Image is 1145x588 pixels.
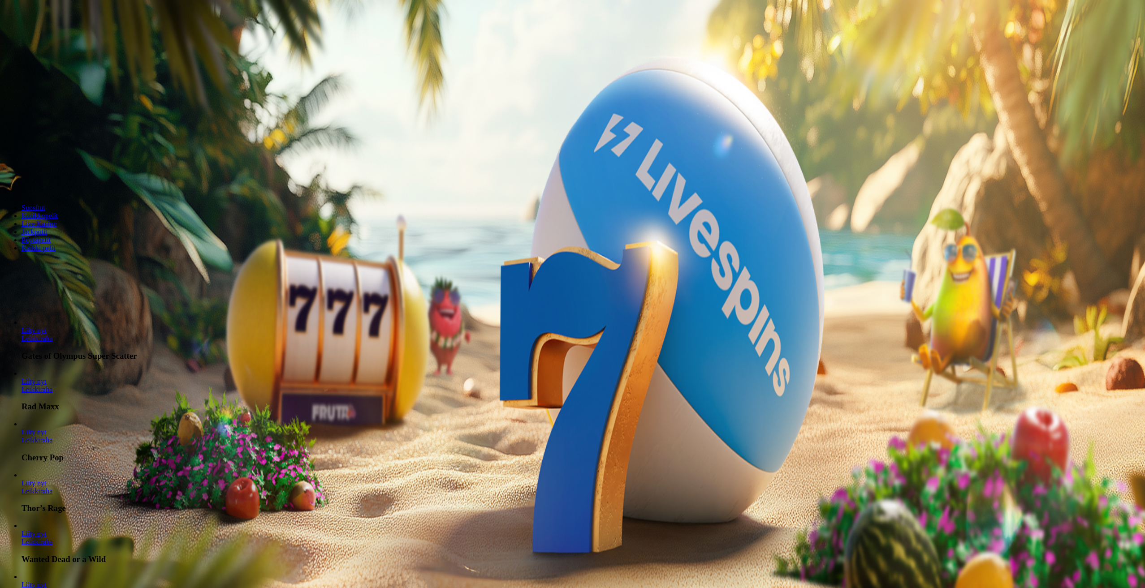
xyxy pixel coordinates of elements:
[22,351,1141,361] h3: Gates of Olympus Super Scatter
[22,326,47,334] span: Liity nyt
[22,471,1141,514] article: Thor’s Rage
[22,204,45,211] a: Suositut
[22,228,48,236] a: Jackpotit
[22,420,1141,463] article: Cherry Pop
[22,538,52,545] a: Wanted Dead or a Wild
[22,369,1141,412] article: Rad Maxx
[22,453,1141,463] h3: Cherry Pop
[22,530,47,537] span: Liity nyt
[22,402,1141,412] h3: Rad Maxx
[22,220,57,227] a: Live Kasino
[22,378,47,385] span: Liity nyt
[22,236,51,244] a: Pöytäpelit
[22,436,52,444] a: Cherry Pop
[22,479,47,487] span: Liity nyt
[4,189,1141,252] nav: Lobby
[4,189,1141,269] header: Lobby
[22,244,56,252] a: Kaikki pelit
[22,487,52,495] a: Thor’s Rage
[22,378,47,385] a: Rad Maxx
[22,428,47,436] span: Liity nyt
[22,522,1141,564] article: Wanted Dead or a Wild
[22,318,1141,361] article: Gates of Olympus Super Scatter
[22,503,1141,513] h3: Thor’s Rage
[22,479,47,487] a: Thor’s Rage
[22,212,58,219] a: Kolikkopelit
[22,335,52,342] a: Gates of Olympus Super Scatter
[22,428,47,436] a: Cherry Pop
[22,386,52,393] a: Rad Maxx
[22,326,47,334] a: Gates of Olympus Super Scatter
[22,530,47,537] a: Wanted Dead or a Wild
[22,554,1141,564] h3: Wanted Dead or a Wild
